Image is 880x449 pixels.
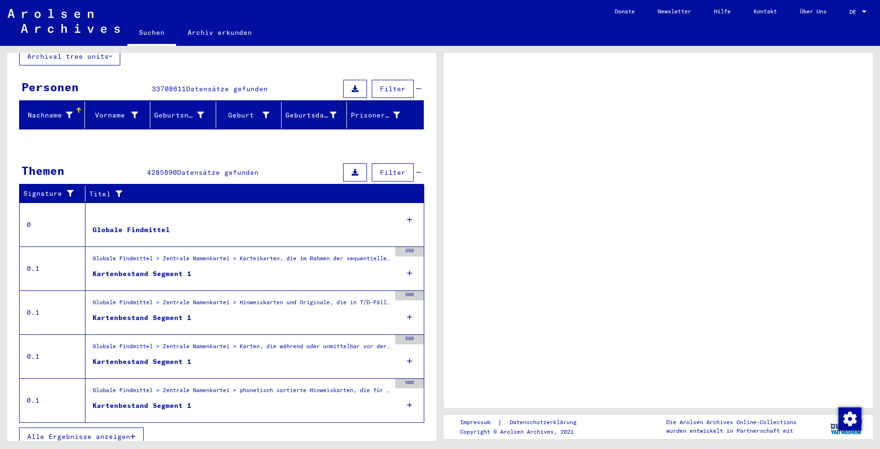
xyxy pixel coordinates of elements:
[282,102,347,128] mat-header-cell: Geburtsdatum
[93,269,191,279] div: Kartenbestand Segment 1
[460,417,498,428] a: Impressum
[460,428,588,436] p: Copyright © Arolsen Archives, 2021
[285,107,348,123] div: Geburtsdatum
[89,110,138,120] div: Vorname
[666,427,796,435] p: wurden entwickelt in Partnerschaft mit
[20,246,85,290] td: 0.1
[395,379,424,388] div: 500
[23,186,87,202] div: Signature
[20,334,85,378] td: 0.1
[93,386,390,399] div: Globale Findmittel > Zentrale Namenkartei > phonetisch sortierte Hinweiskarten, die für die Digit...
[372,80,414,98] button: Filter
[20,378,85,422] td: 0.1
[502,417,588,428] a: Datenschutzerklärung
[20,290,85,334] td: 0.1
[23,189,78,199] div: Signature
[93,357,191,367] div: Kartenbestand Segment 1
[27,432,130,441] span: Alle Ergebnisse anzeigen
[372,163,414,182] button: Filter
[21,78,79,96] div: Personen
[666,418,796,427] p: Die Arolsen Archives Online-Collections
[89,107,150,123] div: Vorname
[147,168,177,177] span: 4285890
[176,21,263,44] a: Archiv erkunden
[89,189,405,199] div: Titel
[177,168,259,177] span: Datensätze gefunden
[186,85,268,93] span: Datensätze gefunden
[93,342,390,355] div: Globale Findmittel > Zentrale Namenkartei > Karten, die während oder unmittelbar vor der sequenti...
[20,102,85,128] mat-header-cell: Nachname
[19,428,144,446] button: Alle Ergebnisse anzeigen
[8,9,120,33] img: Arolsen_neg.svg
[154,107,215,123] div: Geburtsname
[849,9,860,15] span: DE
[351,107,412,123] div: Prisoner #
[395,335,424,344] div: 500
[380,168,406,177] span: Filter
[23,110,73,120] div: Nachname
[93,401,191,411] div: Kartenbestand Segment 1
[23,107,84,123] div: Nachname
[85,102,150,128] mat-header-cell: Vorname
[89,186,415,202] div: Titel
[828,415,864,438] img: yv_logo.png
[93,313,191,323] div: Kartenbestand Segment 1
[154,110,203,120] div: Geburtsname
[21,162,64,179] div: Themen
[220,107,281,123] div: Geburt‏
[93,225,170,235] div: Globale Findmittel
[20,203,85,246] td: 0
[152,85,186,93] span: 33708611
[93,254,390,267] div: Globale Findmittel > Zentrale Namenkartei > Karteikarten, die im Rahmen der sequentiellen Massend...
[150,102,216,128] mat-header-cell: Geburtsname
[395,247,424,257] div: 350
[19,47,120,65] button: Archival tree units
[838,407,861,430] img: Zustimmung ändern
[347,102,423,128] mat-header-cell: Prisoner #
[220,110,269,120] div: Geburt‏
[127,21,176,46] a: Suchen
[380,85,406,93] span: Filter
[395,291,424,300] div: 500
[216,102,282,128] mat-header-cell: Geburt‏
[351,110,400,120] div: Prisoner #
[285,110,336,120] div: Geburtsdatum
[460,417,588,428] div: |
[93,298,390,311] div: Globale Findmittel > Zentrale Namenkartei > Hinweiskarten und Originale, die in T/D-Fällen aufgef...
